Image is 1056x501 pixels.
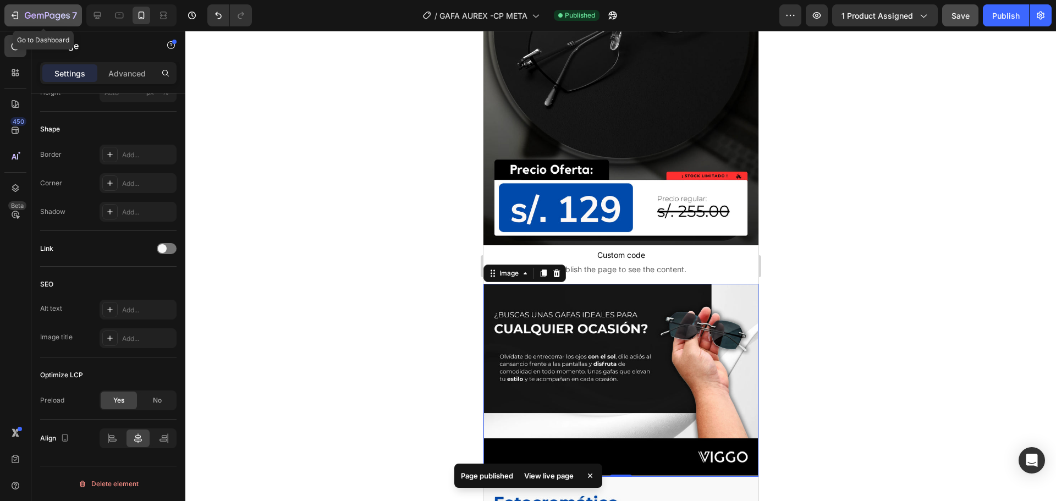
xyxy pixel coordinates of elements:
div: Open Intercom Messenger [1019,447,1045,474]
p: Advanced [108,68,146,79]
div: Add... [122,179,174,189]
div: Corner [40,178,62,188]
div: Shadow [40,207,65,217]
div: Add... [122,207,174,217]
button: 1 product assigned [832,4,938,26]
div: Undo/Redo [207,4,252,26]
div: SEO [40,279,53,289]
p: Image [53,39,147,52]
div: Beta [8,201,26,210]
span: Published [565,10,595,20]
p: Settings [54,68,85,79]
button: 7 [4,4,82,26]
div: Image title [40,332,73,342]
span: Yes [113,395,124,405]
span: Save [952,11,970,20]
div: Align [40,431,71,446]
div: Publish [992,10,1020,21]
button: Save [942,4,978,26]
p: Page published [461,470,513,481]
span: / [435,10,437,21]
div: Alt text [40,304,62,313]
p: 7 [72,9,77,22]
span: GAFA AUREX -CP META [439,10,527,21]
div: Add... [122,305,174,315]
span: 1 product assigned [842,10,913,21]
div: Preload [40,395,64,405]
div: View live page [518,468,580,483]
div: Border [40,150,62,159]
div: Optimize LCP [40,370,83,380]
div: 450 [10,117,26,126]
div: Add... [122,150,174,160]
div: Delete element [78,477,139,491]
iframe: Design area [483,31,758,501]
button: Publish [983,4,1029,26]
div: Add... [122,334,174,344]
div: Shape [40,124,60,134]
span: No [153,395,162,405]
button: Delete element [40,475,177,493]
div: Link [40,244,53,254]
